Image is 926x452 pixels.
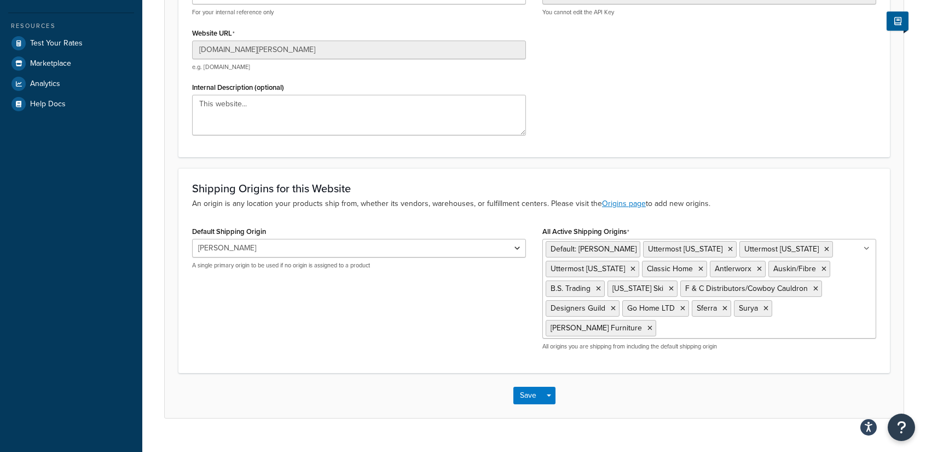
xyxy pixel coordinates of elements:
label: Website URL [192,29,235,38]
span: Uttermost [US_STATE] [744,243,819,255]
span: Uttermost [US_STATE] [551,263,625,274]
span: Auskin/Fibre [773,263,816,274]
a: Test Your Rates [8,33,134,53]
label: All Active Shipping Origins [542,227,629,236]
p: e.g. [DOMAIN_NAME] [192,63,526,71]
a: Analytics [8,74,134,94]
label: Internal Description (optional) [192,83,284,91]
a: Origins page [602,198,646,209]
button: Show Help Docs [887,12,908,31]
a: Marketplace [8,54,134,73]
span: Uttermost [US_STATE] [648,243,722,255]
span: Marketplace [30,59,71,68]
span: Test Your Rates [30,39,83,48]
span: [PERSON_NAME] Furniture [551,322,642,334]
span: [US_STATE] Ski [612,283,663,294]
span: Classic Home [647,263,693,274]
span: Designers Guild [551,302,605,314]
p: You cannot edit the API Key [542,8,876,16]
textarea: This website... [192,95,526,135]
span: Antlerworx [715,263,751,274]
span: Surya [739,302,758,314]
a: Help Docs [8,94,134,114]
button: Open Resource Center [888,414,915,441]
span: Go Home LTD [627,302,675,314]
p: A single primary origin to be used if no origin is assigned to a product [192,261,526,270]
span: Sferra [697,302,717,314]
p: For your internal reference only [192,8,526,16]
div: Resources [8,21,134,31]
label: Default Shipping Origin [192,227,266,236]
span: B.S. Trading [551,283,591,294]
p: All origins you are shipping from including the default shipping origin [542,342,876,351]
span: Analytics [30,79,60,89]
span: Help Docs [30,100,66,109]
p: An origin is any location your products ship from, whether its vendors, warehouses, or fulfillmen... [192,198,876,210]
button: Save [513,387,543,404]
span: Default: [PERSON_NAME] [551,243,636,255]
span: F & C Distributors/Cowboy Cauldron [685,283,808,294]
h3: Shipping Origins for this Website [192,182,876,194]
